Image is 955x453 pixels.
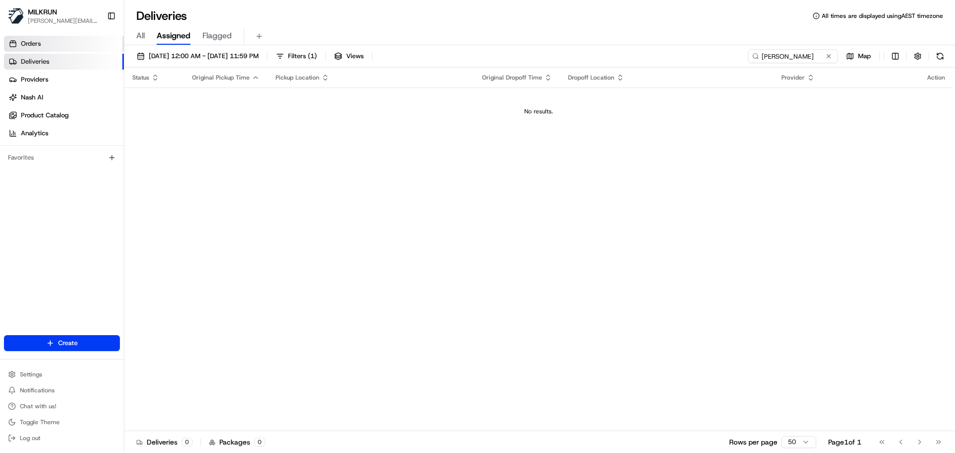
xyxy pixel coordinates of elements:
span: Status [132,74,149,82]
button: Filters(1) [272,49,321,63]
span: Providers [21,75,48,84]
a: Product Catalog [4,107,124,123]
span: Filters [288,52,317,61]
a: Nash AI [4,90,124,105]
div: Page 1 of 1 [828,437,861,447]
button: MILKRUNMILKRUN[PERSON_NAME][EMAIL_ADDRESS][DOMAIN_NAME] [4,4,103,28]
span: Map [858,52,871,61]
span: Create [58,339,78,348]
button: Notifications [4,383,120,397]
button: Create [4,335,120,351]
img: MILKRUN [8,8,24,24]
button: Map [842,49,875,63]
span: Orders [21,39,41,48]
a: Deliveries [4,54,124,70]
h1: Deliveries [136,8,187,24]
button: Views [330,49,368,63]
div: Favorites [4,150,120,166]
button: Refresh [933,49,947,63]
button: [PERSON_NAME][EMAIL_ADDRESS][DOMAIN_NAME] [28,17,99,25]
span: [DATE] 12:00 AM - [DATE] 11:59 PM [149,52,259,61]
span: Flagged [202,30,232,42]
span: All times are displayed using AEST timezone [822,12,943,20]
a: Analytics [4,125,124,141]
span: Dropoff Location [568,74,614,82]
a: Providers [4,72,124,88]
span: Original Dropoff Time [482,74,542,82]
button: Settings [4,367,120,381]
span: Notifications [20,386,55,394]
span: Provider [781,74,805,82]
span: Product Catalog [21,111,69,120]
span: Nash AI [21,93,43,102]
span: Views [346,52,364,61]
span: Pickup Location [276,74,319,82]
button: Toggle Theme [4,415,120,429]
span: Log out [20,434,40,442]
span: Deliveries [21,57,49,66]
span: Original Pickup Time [192,74,250,82]
p: Rows per page [729,437,777,447]
span: Settings [20,370,42,378]
button: Chat with us! [4,399,120,413]
span: Analytics [21,129,48,138]
button: MILKRUN [28,7,57,17]
div: Action [927,74,945,82]
span: Chat with us! [20,402,56,410]
div: 0 [254,438,265,447]
span: ( 1 ) [308,52,317,61]
div: 0 [182,438,192,447]
div: Packages [209,437,265,447]
input: Type to search [748,49,838,63]
a: Orders [4,36,124,52]
span: Assigned [157,30,191,42]
span: Toggle Theme [20,418,60,426]
span: All [136,30,145,42]
div: Deliveries [136,437,192,447]
button: [DATE] 12:00 AM - [DATE] 11:59 PM [132,49,263,63]
div: No results. [128,107,949,115]
button: Log out [4,431,120,445]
